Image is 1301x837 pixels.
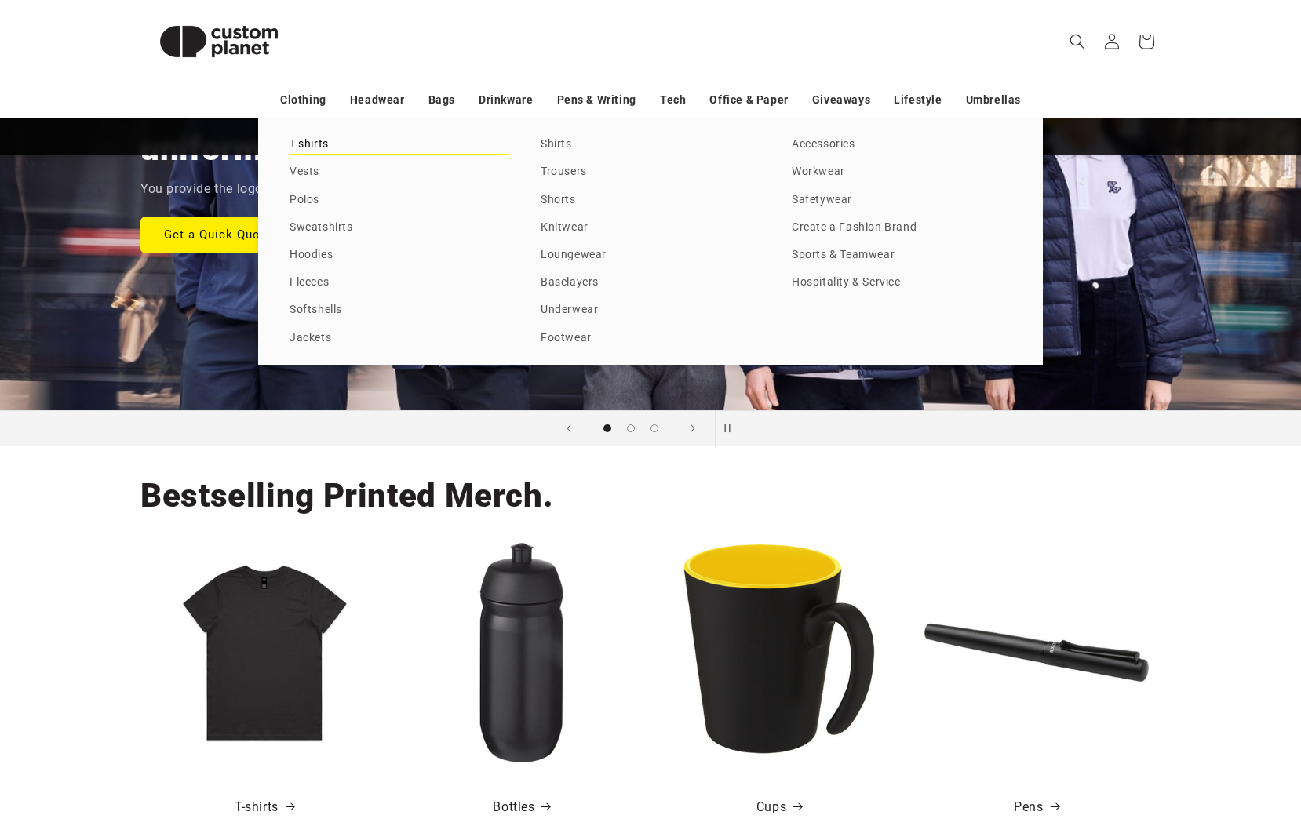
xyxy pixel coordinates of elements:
a: Bags [428,86,455,114]
summary: Search [1060,24,1095,59]
a: Office & Paper [709,86,788,114]
a: Hospitality & Service [792,272,1011,293]
img: HydroFlex™ 500 ml squeezy sport bottle [410,540,634,765]
a: Softshells [290,300,509,321]
a: Hoodies [290,245,509,266]
a: Polos [290,190,509,211]
a: Umbrellas [966,86,1021,114]
a: Jackets [290,328,509,349]
a: Sweatshirts [290,217,509,238]
a: Clothing [280,86,326,114]
button: Pause slideshow [715,411,749,446]
a: Create a Fashion Brand [792,217,1011,238]
a: Footwear [541,328,760,349]
a: Pens [1014,796,1059,819]
a: Shorts [541,190,760,211]
a: Accessories [792,134,1011,155]
a: Headwear [350,86,405,114]
a: Giveaways [812,86,870,114]
button: Previous slide [552,411,586,446]
a: Underwear [541,300,760,321]
button: Next slide [676,411,710,446]
a: Knitwear [541,217,760,238]
a: Bottles [493,796,550,819]
a: Pens & Writing [557,86,636,114]
button: Load slide 2 of 3 [619,417,643,440]
a: Tech [660,86,686,114]
a: Trousers [541,162,760,183]
a: Vests [290,162,509,183]
a: Lifestyle [894,86,942,114]
img: Oli 360 ml ceramic mug with handle [667,540,891,765]
a: Safetywear [792,190,1011,211]
img: Custom Planet [140,6,297,77]
a: Workwear [792,162,1011,183]
a: Shirts [541,134,760,155]
a: T-shirts [235,796,294,819]
a: Cups [756,796,802,819]
a: Sports & Teamwear [792,245,1011,266]
a: Drinkware [479,86,533,114]
h2: Bestselling Printed Merch. [140,475,553,517]
a: Loungewear [541,245,760,266]
button: Load slide 1 of 3 [596,417,619,440]
button: Load slide 3 of 3 [643,417,666,440]
iframe: Chat Widget [1032,668,1301,837]
a: T-shirts [290,134,509,155]
a: Baselayers [541,272,760,293]
a: Fleeces [290,272,509,293]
